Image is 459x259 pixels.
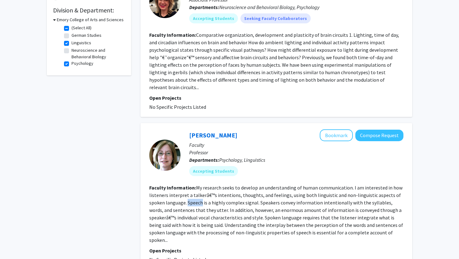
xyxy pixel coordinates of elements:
label: Psychology [72,60,93,67]
b: Faculty Information: [149,32,196,38]
label: (Select All) [72,25,91,31]
mat-chip: Seeking Faculty Collaborators [240,13,311,23]
p: Faculty [189,141,403,149]
p: Open Projects [149,94,403,102]
fg-read-more: My research seeks to develop an understanding of human communication. I am interested in how list... [149,185,403,243]
b: Departments: [189,157,219,163]
button: Add Lynne Nygaard to Bookmarks [320,129,353,141]
p: Professor [189,149,403,156]
fg-read-more: Comparative organization, development and plasticity of brain circuits 1. Lighting, time of day, ... [149,32,399,90]
iframe: Chat [5,231,27,254]
b: Departments: [189,4,219,10]
button: Compose Request to Lynne Nygaard [355,130,403,141]
h2: Division & Department: [53,7,125,14]
label: German Studies [72,32,101,39]
label: Linguistics [72,40,91,46]
mat-chip: Accepting Students [189,13,238,23]
label: Neuroscience and Behavioral Biology [72,47,123,60]
h3: Emory College of Arts and Sciences [57,17,124,23]
mat-chip: Accepting Students [189,166,238,176]
span: Neuroscience and Behavioral Biology, Psychology [219,4,319,10]
span: Psychology, Linguistics [219,157,265,163]
span: No Specific Projects Listed [149,104,206,110]
b: Faculty Information: [149,185,196,191]
a: [PERSON_NAME] [189,131,237,139]
p: Open Projects [149,247,403,254]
